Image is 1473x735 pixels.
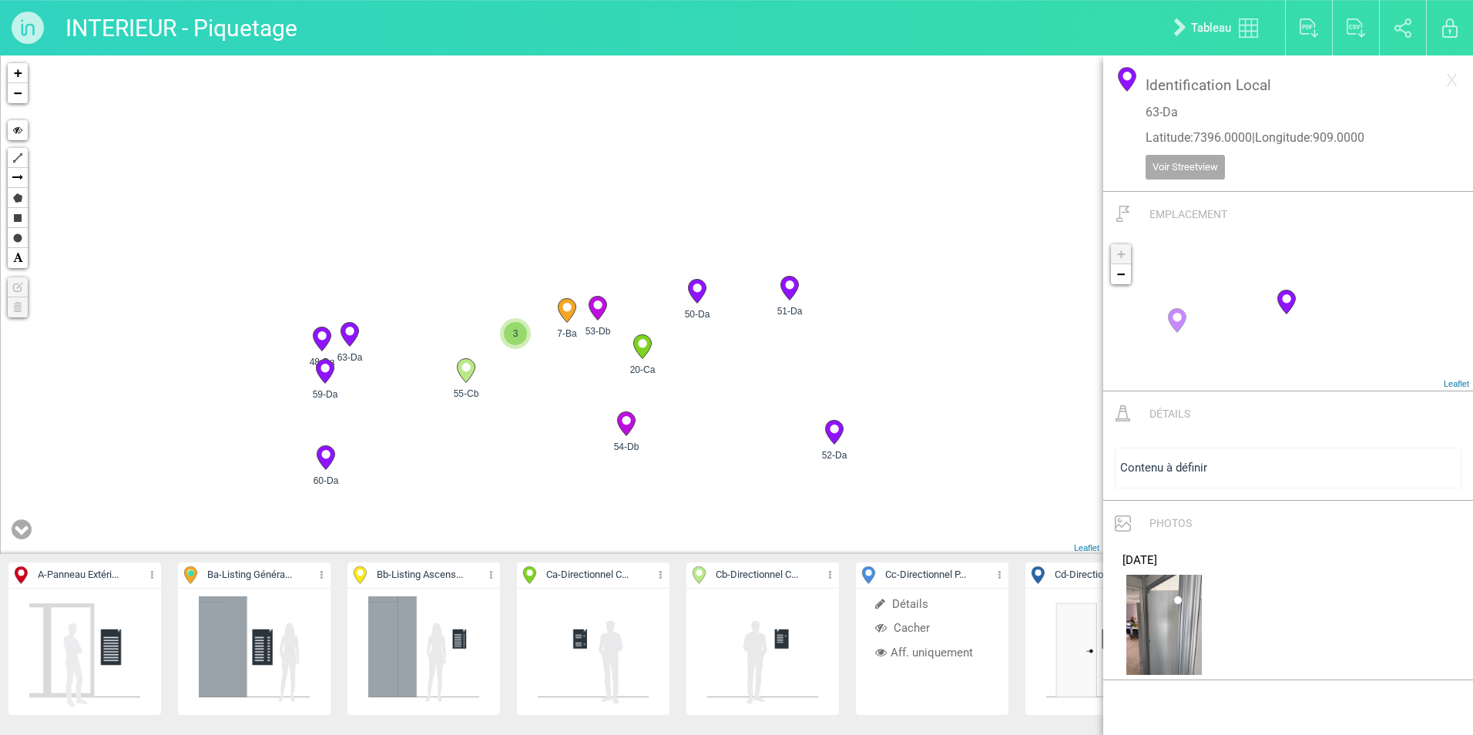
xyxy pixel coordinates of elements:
a: No layers to edit [8,277,28,297]
a: Polygon [8,188,28,208]
span: 50-Da [677,307,717,321]
a: Arrow [8,168,28,188]
span: 3 [504,322,527,345]
img: 081332736373.png [706,595,820,709]
img: tableau.svg [1239,18,1258,38]
span: Emplacement [1149,208,1227,220]
a: Voir Streetview [1146,155,1225,180]
span: Contenu à définir [1120,461,1207,475]
span: 54-Db [606,440,646,454]
span: 55-Cb [446,387,486,401]
a: Polyline [8,148,28,168]
a: Text [8,248,28,268]
span: Détails [1149,408,1190,420]
span: Ca - Directionnel C... [546,568,629,582]
span: Photos [1149,517,1192,529]
img: 081332735378.png [1045,595,1159,709]
img: 081333068499.png [367,595,481,709]
a: Leaflet [1444,379,1469,388]
span: Cc - Directionnel P... [885,568,966,582]
span: 59-Da [305,388,345,401]
span: Ba - Listing Généra... [207,568,292,582]
span: Cacher [875,621,930,635]
p: Identification Local [1146,75,1431,96]
a: Rectangle [8,208,28,228]
img: locked.svg [1442,18,1458,38]
span: 53-Db [578,324,618,338]
a: Zoom out [1111,264,1131,284]
a: Zoom in [8,63,28,83]
span: 7-Ba [547,327,587,341]
a: Zoom in [1111,244,1131,264]
span: 52-Da [814,448,854,462]
a: Tableau [1162,3,1277,52]
span: 51-Da [770,304,810,318]
span: 20-Ca [622,363,663,377]
span: 60-Da [306,474,346,488]
img: IMP_ICON_emplacement.svg [1116,206,1130,222]
img: IMG_6828_-_Grande.jpeg [1126,575,1202,675]
span: A - Panneau Extéri... [38,568,119,582]
a: Leaflet [1074,543,1099,552]
li: Aff. uniquement [856,641,1008,665]
span: Cb - Directionnel C... [716,568,798,582]
p: Latitude : 7396.0000 | Longitude : 909.0000 [1146,129,1431,147]
span: 48-Da [302,355,342,369]
div: rdw-wrapper [1115,448,1461,488]
img: 081332726898.png [536,595,650,709]
span: Cd - Directionnel C... [1055,568,1137,582]
a: Zoom out [8,83,28,103]
a: No layers to delete [8,297,28,317]
a: Circle [8,228,28,248]
p: 63-Da [1146,104,1431,122]
h5: [DATE] [1122,554,1454,567]
img: export_pdf.svg [1300,18,1319,38]
img: 081333076977.png [28,595,142,709]
img: IMP_ICON_integration.svg [1115,515,1131,532]
a: x [1438,63,1465,94]
img: export_csv.svg [1347,18,1366,38]
span: Bb - Listing Ascens... [377,568,463,582]
div: rdw-editor [1120,460,1457,476]
img: 081332981875.png [197,595,311,709]
img: share.svg [1394,18,1412,38]
img: IMP_ICON_intervention.svg [1116,405,1130,421]
p: INTERIEUR - Piquetage [65,8,297,48]
span: 63-Da [334,351,366,364]
li: Détails [856,592,1008,616]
